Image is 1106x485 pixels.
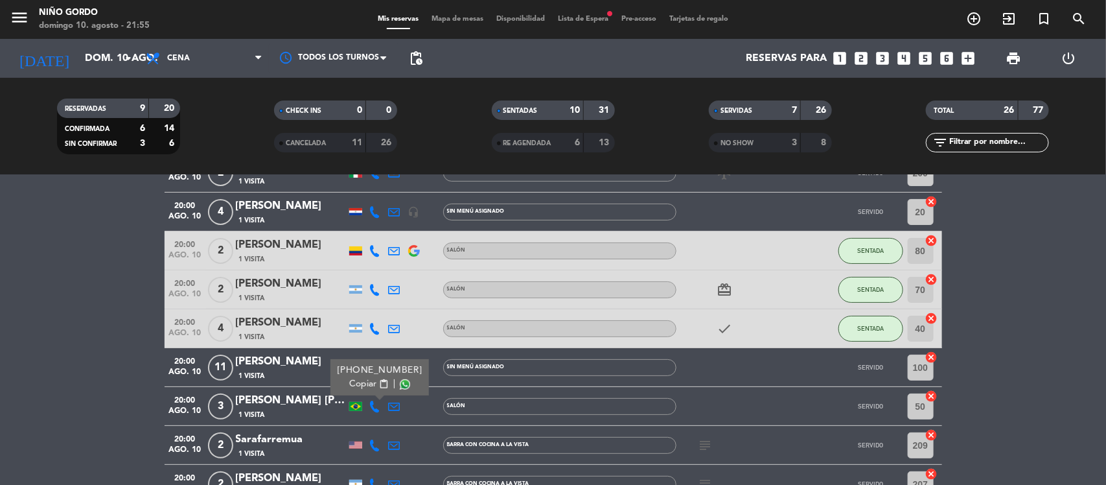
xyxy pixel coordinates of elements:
strong: 26 [816,106,829,115]
span: Lista de Espera [551,16,615,23]
span: SALÓN [447,403,466,408]
img: google-logo.png [408,245,420,257]
input: Filtrar por nombre... [948,136,1048,150]
span: RESERVADAS [65,106,106,112]
strong: 6 [140,124,145,133]
i: looks_two [853,50,870,67]
strong: 0 [357,106,362,115]
span: Cena [167,54,190,63]
button: SERVIDO [838,355,903,381]
span: SENTADA [857,247,884,254]
strong: 11 [352,138,362,147]
span: 2 [208,238,233,264]
div: Sarafarremua [236,431,346,448]
div: [PERSON_NAME] [236,314,346,331]
div: [PERSON_NAME] [PERSON_NAME] [236,392,346,409]
span: SENTADA [857,325,884,332]
i: arrow_drop_down [121,51,136,66]
span: CONFIRMADA [65,126,109,132]
i: check [717,321,733,337]
span: ago. 10 [169,251,202,266]
div: Niño Gordo [39,6,150,19]
i: headset_mic [408,206,420,218]
span: 1 Visita [239,176,265,187]
strong: 8 [821,138,829,147]
button: SERVIDO [838,394,903,420]
i: cancel [925,429,938,442]
span: SALÓN [447,325,466,331]
strong: 9 [140,104,145,113]
i: cancel [925,234,938,247]
i: cancel [925,467,938,480]
div: [PERSON_NAME] [236,198,346,215]
strong: 20 [164,104,177,113]
i: cancel [925,195,938,208]
span: fiber_manual_record [606,10,614,18]
strong: 3 [140,139,145,148]
i: menu [10,8,29,27]
span: 20:00 [169,314,202,329]
button: SENTADA [838,316,903,342]
span: SERVIDO [858,442,883,449]
strong: 26 [1004,106,1015,115]
i: looks_3 [875,50,892,67]
span: CHECK INS [286,108,321,114]
i: add_circle_outline [966,11,982,27]
span: RE AGENDADA [503,140,551,147]
span: Sin menú asignado [447,209,505,214]
button: SERVIDO [838,199,903,225]
i: filter_list [932,135,948,150]
span: CANCELADA [286,140,326,147]
span: SALÓN [447,248,466,253]
span: 20:00 [169,392,202,407]
span: 4 [208,316,233,342]
i: looks_5 [917,50,934,67]
strong: 6 [169,139,177,148]
span: ago. 10 [169,407,202,421]
button: SENTADA [838,277,903,303]
i: cancel [925,312,938,325]
span: 4 [208,199,233,225]
i: cancel [925,273,938,286]
span: Mis reservas [371,16,425,23]
strong: 6 [575,138,580,147]
span: Disponibilidad [490,16,551,23]
span: | [393,377,395,391]
span: 1 Visita [239,410,265,420]
span: 20:00 [169,275,202,290]
span: 3 [208,394,233,420]
span: SERVIDO [858,364,883,371]
strong: 13 [599,138,612,147]
span: Reservas para [746,53,827,65]
strong: 0 [387,106,395,115]
span: SERVIDAS [720,108,752,114]
strong: 77 [1033,106,1046,115]
span: SERVIDO [858,403,883,410]
span: NO SHOW [720,140,754,147]
button: Copiarcontent_paste [349,377,389,391]
span: ago. 10 [169,329,202,344]
span: SALÓN [447,287,466,292]
span: 1 Visita [239,215,265,226]
i: add_box [960,50,977,67]
div: [PERSON_NAME] [236,237,346,254]
span: 20:00 [169,197,202,212]
span: 2 [208,432,233,458]
i: cancel [925,351,938,364]
i: looks_4 [896,50,913,67]
span: 1 Visita [239,449,265,459]
strong: 3 [792,138,797,147]
strong: 7 [792,106,797,115]
span: SENTADAS [503,108,538,114]
span: Copiar [349,377,376,391]
i: exit_to_app [1001,11,1017,27]
i: looks_one [832,50,849,67]
span: ago. 10 [169,368,202,383]
i: looks_6 [939,50,956,67]
span: 20:00 [169,431,202,445]
span: 1 Visita [239,293,265,303]
span: TOTAL [934,108,954,114]
span: ago. 10 [169,445,202,460]
span: print [1006,51,1021,66]
button: menu [10,8,29,32]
